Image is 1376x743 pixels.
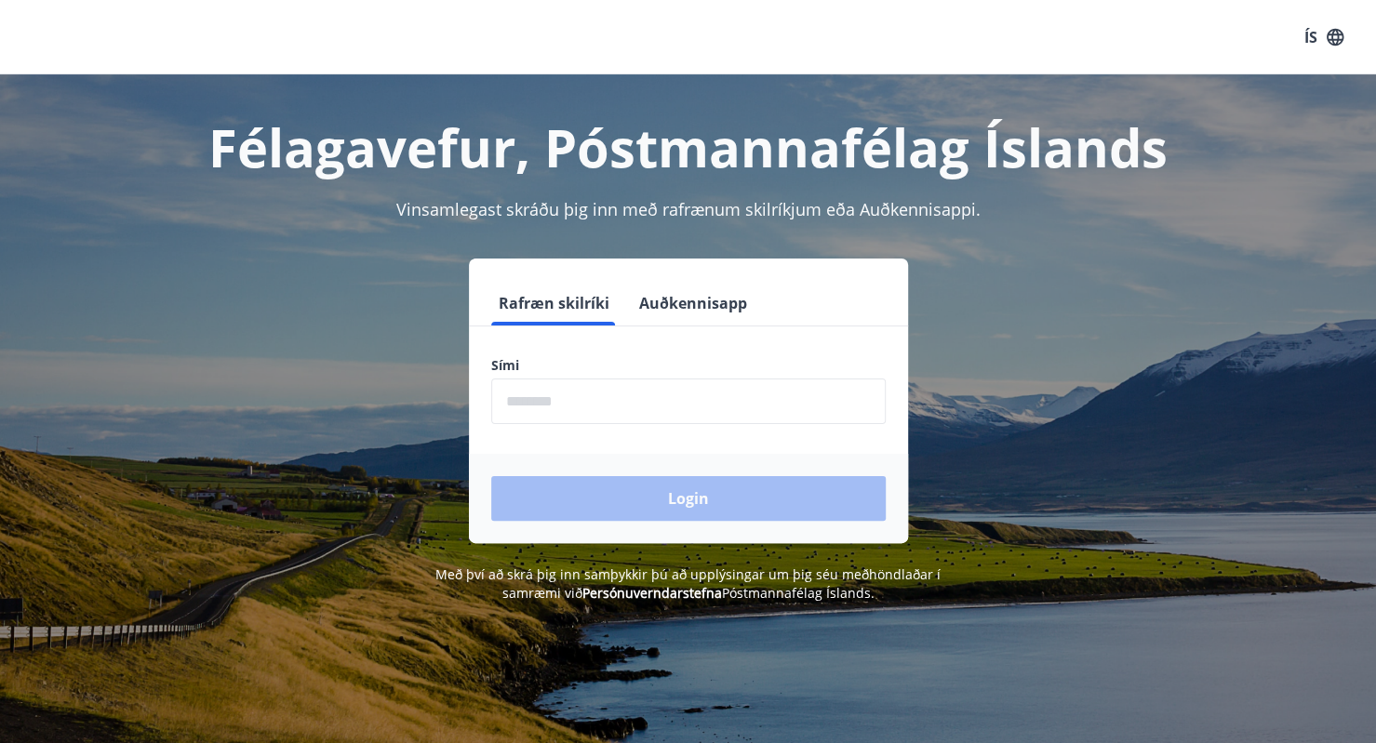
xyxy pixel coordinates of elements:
[396,198,981,220] span: Vinsamlegast skráðu þig inn með rafrænum skilríkjum eða Auðkennisappi.
[1294,20,1354,54] button: ÍS
[41,112,1336,182] h1: Félagavefur, Póstmannafélag Íslands
[491,281,617,325] button: Rafræn skilríki
[582,584,722,602] a: Persónuverndarstefna
[632,281,755,325] button: Auðkennisapp
[491,356,886,375] label: Sími
[435,565,941,602] span: Með því að skrá þig inn samþykkir þú að upplýsingar um þig séu meðhöndlaðar í samræmi við Póstman...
